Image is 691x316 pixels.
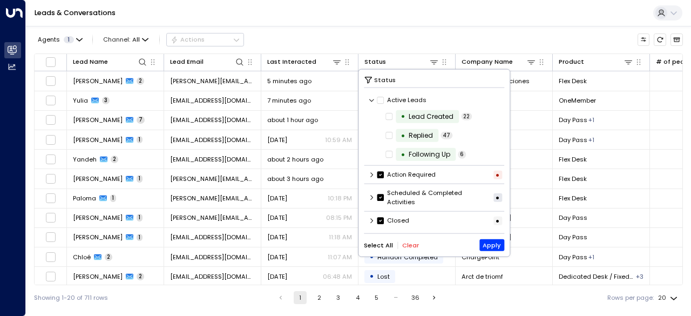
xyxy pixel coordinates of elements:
div: … [389,291,402,304]
button: Go to page 4 [351,291,364,304]
div: • [369,269,374,284]
span: Toggle select row [45,252,56,263]
div: Following Up [409,150,450,159]
span: Yesterday [267,194,287,203]
button: Go to page 3 [332,291,345,304]
button: Go to next page [428,291,441,304]
span: 22 [461,112,472,120]
span: TAMOU benkhadou [73,272,123,281]
span: Day Pass [559,116,587,124]
div: Actions [171,36,205,43]
div: Lead Email [170,57,204,67]
span: Toggle select row [45,193,56,204]
span: about 3 hours ago [267,174,323,183]
span: Dedicated Desk / Fixed Desk [559,272,635,281]
p: 08:15 PM [326,213,352,222]
span: Day Pass [559,136,587,144]
button: Customize [638,33,650,46]
span: Lost [377,272,390,281]
span: 47 [441,132,452,139]
span: Chloé [73,253,91,261]
div: Company Name [462,57,513,67]
button: Channel:All [100,33,152,45]
span: Yesterday [267,253,287,261]
label: Closed [377,216,409,225]
span: Yesterday [267,272,287,281]
span: 3 [102,97,110,104]
span: 2 [137,273,144,280]
span: 1 [64,36,74,43]
span: 2 [111,156,118,163]
span: Toggle select all [45,57,56,68]
button: Apply [479,239,505,251]
div: Lead Email [170,57,245,67]
span: Yesterday [267,213,287,222]
button: Select All [364,241,393,248]
span: yandeh@khandigital.no [170,155,255,164]
div: Status [364,57,439,67]
span: 1 [137,175,143,183]
span: maartenrasch01@outlook.com [170,233,255,241]
div: • [401,147,405,163]
p: 06:48 AM [323,272,352,281]
span: Refresh [654,33,666,46]
span: 7 [137,116,145,124]
label: Rows per page: [607,293,654,302]
div: Company Name [462,57,536,67]
button: Go to page 36 [409,291,422,304]
p: 11:07 AM [328,253,352,261]
span: 1 [137,136,143,144]
button: Clear [402,241,419,248]
span: yulia.dorofeeva@mail.ru [170,96,255,105]
span: Danilo [73,213,123,222]
span: Toggle select row [45,154,56,165]
p: 10:18 PM [328,194,352,203]
div: Lead Created [409,112,453,122]
span: 2 [137,77,144,85]
span: Toggle select row [45,95,56,106]
span: Alma [73,77,123,85]
nav: pagination navigation [274,291,442,304]
span: Handoff Completed [377,253,438,261]
span: Flex Desk [559,77,587,85]
span: 7 minutes ago [267,96,311,105]
div: • [493,193,502,202]
span: 1 [137,234,143,241]
button: Go to page 2 [313,291,326,304]
span: plutachloe@gmail.com [170,253,255,261]
span: 6 [458,151,466,158]
span: Day Pass [559,233,587,241]
span: Dirkverhaeg@hotmail.com [170,136,255,144]
span: Dirk Verhaeg [73,116,123,124]
span: Status [374,75,396,84]
span: Dirk Verhaeg [73,136,123,144]
span: Day Pass [559,213,587,222]
span: 1 [110,194,116,202]
div: Last Interacted [267,57,342,67]
span: Flex Desk [559,194,587,203]
a: Leads & Conversations [35,8,116,17]
label: Active Leads [377,96,426,105]
span: Yulia [73,96,88,105]
div: • [401,109,405,124]
span: Toggle select row [45,135,56,145]
span: Sep 09, 2025 [267,136,287,144]
div: • [493,170,502,179]
div: Replied [409,131,433,140]
span: Toggle select row [45,271,56,282]
div: 20 [658,291,680,305]
span: Dirkverhaeg@hotmail.com [170,116,255,124]
div: Flex Desk [588,116,594,124]
div: Meeting Room [588,253,594,261]
span: All [132,36,140,43]
label: Action Required [377,170,436,179]
span: Toggle select row [45,115,56,125]
span: Toggle select row [45,76,56,86]
div: Flex Desk,Private Office,Serviced Private Office [636,272,643,281]
label: Scheduled & Completed Activities [377,189,491,207]
span: Toggle select row [45,232,56,243]
div: Product [559,57,584,67]
span: Yesterday [267,233,287,241]
span: Flex Desk [559,155,587,164]
span: Arct de triomf [462,272,503,281]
